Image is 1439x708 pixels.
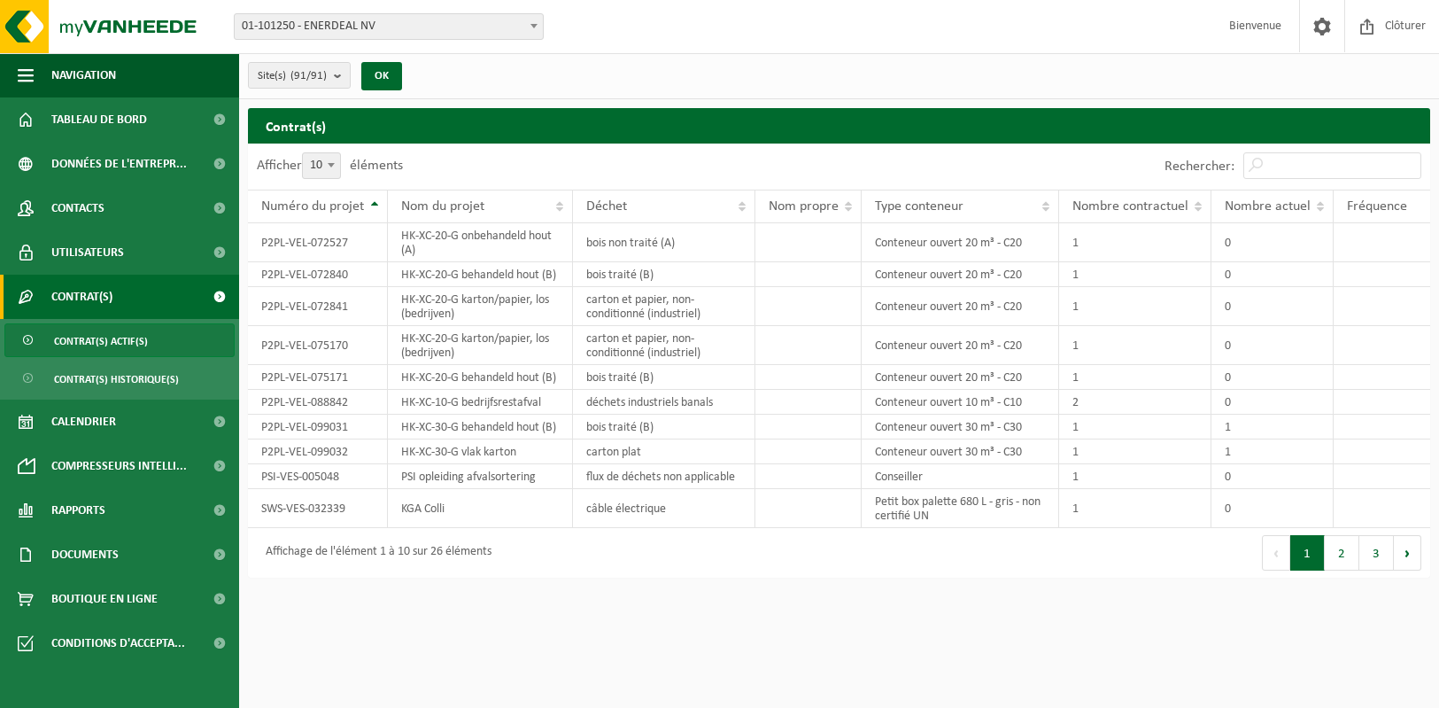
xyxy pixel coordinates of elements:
td: KGA Colli [388,489,574,528]
td: P2PL-VEL-099031 [248,415,388,440]
span: Tableau de bord [51,97,147,142]
button: Previous [1262,535,1290,571]
td: HK-XC-20-G behandeld hout (B) [388,262,574,287]
td: bois traité (B) [573,415,755,440]
td: P2PL-VEL-075171 [248,365,388,390]
td: Conteneur ouvert 30 m³ - C30 [862,415,1059,440]
td: 1 [1211,440,1334,464]
button: Site(s)(91/91) [248,62,351,89]
span: Boutique en ligne [51,577,158,621]
span: 10 [302,152,341,179]
span: Nom du projet [401,199,484,214]
a: Contrat(s) actif(s) [4,323,235,357]
td: 1 [1059,262,1211,287]
label: Rechercher: [1164,159,1234,174]
span: Fréquence [1347,199,1407,214]
span: Nom propre [769,199,839,214]
td: 0 [1211,365,1334,390]
td: Conteneur ouvert 20 m³ - C20 [862,262,1059,287]
td: Conteneur ouvert 20 m³ - C20 [862,223,1059,262]
td: 1 [1059,440,1211,464]
td: P2PL-VEL-072527 [248,223,388,262]
span: Type conteneur [875,199,963,214]
td: 0 [1211,489,1334,528]
span: 01-101250 - ENERDEAL NV [235,14,543,39]
td: HK-XC-20-G karton/papier, los (bedrijven) [388,326,574,365]
button: Next [1394,535,1421,571]
span: Utilisateurs [51,230,124,275]
td: 1 [1059,287,1211,326]
span: Données de l'entrepr... [51,142,187,186]
td: P2PL-VEL-088842 [248,390,388,415]
td: Conteneur ouvert 30 m³ - C30 [862,440,1059,464]
span: Contrat(s) [51,275,112,319]
span: Contacts [51,186,104,230]
span: Site(s) [258,63,327,89]
h2: Contrat(s) [248,108,1430,143]
td: P2PL-VEL-072841 [248,287,388,326]
td: 1 [1059,415,1211,440]
td: flux de déchets non applicable [573,464,755,489]
td: déchets industriels banals [573,390,755,415]
td: bois traité (B) [573,365,755,390]
td: Conteneur ouvert 20 m³ - C20 [862,326,1059,365]
count: (91/91) [290,70,327,82]
label: Afficher éléments [257,159,403,173]
span: Navigation [51,53,116,97]
td: 1 [1059,489,1211,528]
span: Documents [51,533,119,577]
button: 3 [1359,535,1394,571]
span: Calendrier [51,400,116,444]
td: PSI opleiding afvalsortering [388,464,574,489]
button: 2 [1325,535,1359,571]
td: HK-XC-20-G karton/papier, los (bedrijven) [388,287,574,326]
td: 0 [1211,262,1334,287]
td: Conseiller [862,464,1059,489]
span: Contrat(s) actif(s) [54,324,148,358]
td: 1 [1059,326,1211,365]
td: Conteneur ouvert 20 m³ - C20 [862,287,1059,326]
td: 1 [1059,365,1211,390]
td: P2PL-VEL-075170 [248,326,388,365]
iframe: chat widget [9,669,296,708]
td: 0 [1211,464,1334,489]
span: Nombre actuel [1225,199,1311,214]
td: 0 [1211,390,1334,415]
span: Conditions d'accepta... [51,621,185,665]
div: Affichage de l'élément 1 à 10 sur 26 éléments [257,537,491,569]
td: HK-XC-30-G vlak karton [388,440,574,464]
td: bois traité (B) [573,262,755,287]
span: Compresseurs intelli... [51,444,187,488]
td: carton plat [573,440,755,464]
td: 1 [1211,415,1334,440]
td: câble électrique [573,489,755,528]
td: PSI-VES-005048 [248,464,388,489]
td: carton et papier, non-conditionné (industriel) [573,287,755,326]
button: 1 [1290,535,1325,571]
span: Nombre contractuel [1072,199,1188,214]
span: Rapports [51,488,105,533]
td: Conteneur ouvert 10 m³ - C10 [862,390,1059,415]
td: 0 [1211,287,1334,326]
td: HK-XC-30-G behandeld hout (B) [388,415,574,440]
a: Contrat(s) historique(s) [4,362,235,395]
span: Numéro du projet [261,199,364,214]
span: 10 [303,153,340,178]
span: Déchet [586,199,627,214]
td: HK-XC-20-G onbehandeld hout (A) [388,223,574,262]
td: Conteneur ouvert 20 m³ - C20 [862,365,1059,390]
td: 2 [1059,390,1211,415]
td: HK-XC-20-G behandeld hout (B) [388,365,574,390]
td: Petit box palette 680 L - gris - non certifié UN [862,489,1059,528]
td: bois non traité (A) [573,223,755,262]
td: 0 [1211,223,1334,262]
td: 0 [1211,326,1334,365]
span: Contrat(s) historique(s) [54,362,179,396]
td: P2PL-VEL-072840 [248,262,388,287]
button: OK [361,62,402,90]
td: 1 [1059,464,1211,489]
td: P2PL-VEL-099032 [248,440,388,464]
td: HK-XC-10-G bedrijfsrestafval [388,390,574,415]
td: 1 [1059,223,1211,262]
td: SWS-VES-032339 [248,489,388,528]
